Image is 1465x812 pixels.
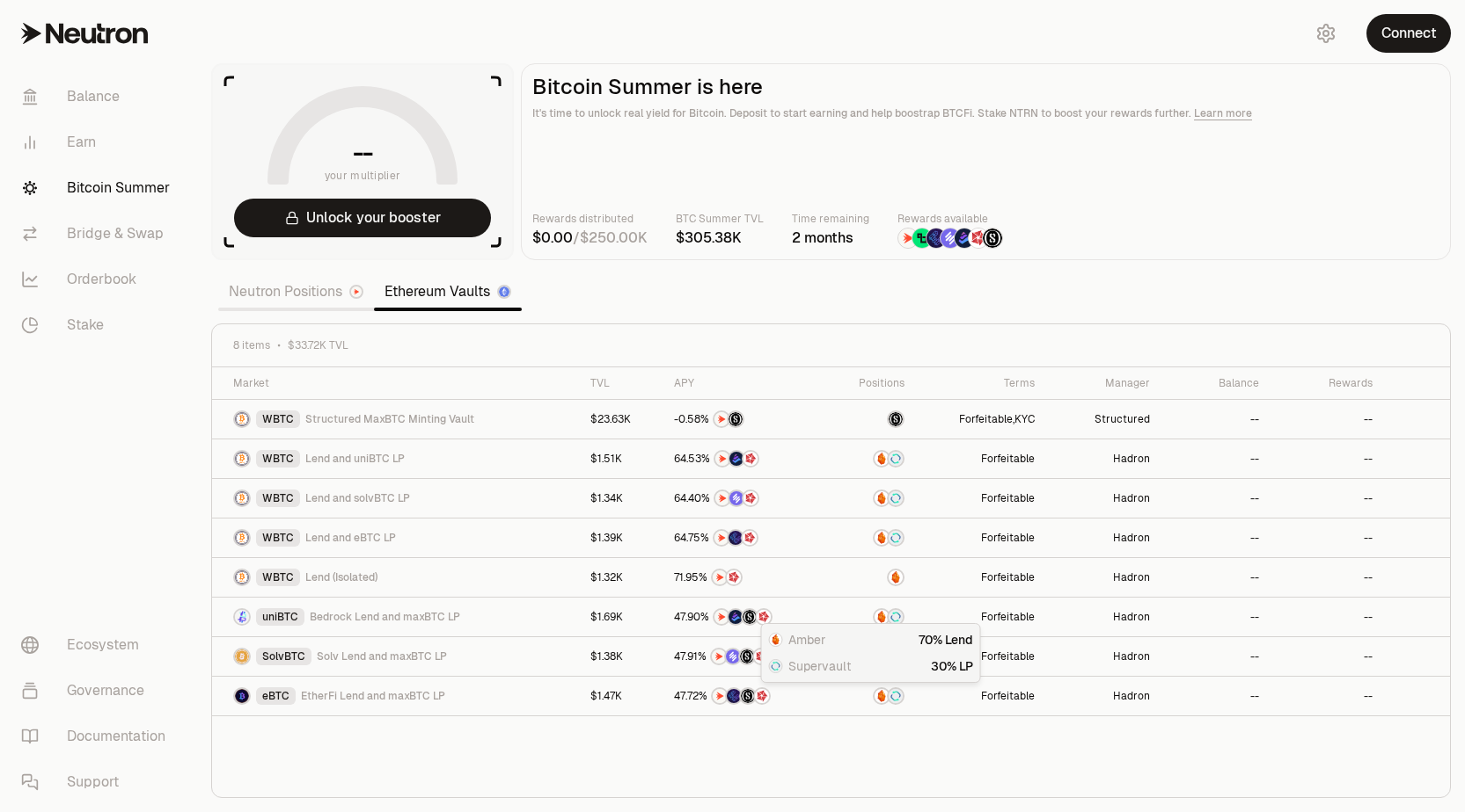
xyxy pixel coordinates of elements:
[256,410,300,428] div: WBTC
[915,439,1045,478] a: Forfeitable
[875,689,889,703] img: Amber
[1161,598,1270,636] a: --
[824,558,915,597] a: Amber
[788,657,851,675] span: Supervault
[353,139,373,167] h1: --
[663,400,824,439] a: NTRNStructured Points
[835,450,905,468] button: AmberSupervault
[674,608,814,626] button: NTRNBedrock DiamondsStructured PointsMars Fragments
[305,452,405,466] span: Lend and uniBTC LP
[235,452,249,466] img: WBTC Logo
[729,412,743,426] img: Structured Points
[1161,479,1270,518] a: --
[713,570,727,584] img: NTRN
[897,210,1003,228] p: Rewards available
[256,450,300,468] div: WBTC
[325,167,401,185] span: your multiplier
[1045,637,1161,676] a: Hadron
[889,570,903,584] img: Amber
[889,452,903,466] img: Supervault
[1270,479,1384,518] a: --
[1366,14,1451,53] button: Connect
[729,531,743,545] img: EtherFi Points
[1161,400,1270,439] a: --
[792,228,869,249] div: 2 months
[981,689,1035,703] button: Forfeitable
[824,439,915,478] a: AmberSupervault
[235,570,249,584] img: WBTC Logo
[1270,400,1384,439] a: --
[305,531,396,545] span: Lend and eBTC LP
[743,610,757,624] img: Structured Points
[580,479,663,518] a: $1.34K
[234,199,491,237] button: Unlock your booster
[835,608,905,626] button: AmberSupervault
[1161,518,1270,557] a: --
[835,410,905,428] button: maxBTC
[235,491,249,505] img: WBTC Logo
[981,531,1035,545] button: Forfeitable
[1045,479,1161,518] a: Hadron
[770,660,782,672] img: Supervault
[351,286,362,297] img: Neutron Logo
[212,400,580,439] a: WBTC LogoWBTCStructured MaxBTC Minting Vault
[212,637,580,676] a: SolvBTC LogoSolvBTCSolv Lend and maxBTC LP
[1161,439,1270,478] a: --
[726,649,740,663] img: Solv Points
[714,610,729,624] img: NTRN
[770,634,782,646] img: Amber
[256,648,311,665] div: SolvBTC
[1045,558,1161,597] a: Hadron
[875,610,889,624] img: Amber
[1056,376,1150,390] div: Manager
[729,610,743,624] img: Bedrock Diamonds
[1270,598,1384,636] a: --
[941,228,960,248] img: Solv Points
[256,489,300,507] div: WBTC
[889,689,903,703] img: Supervault
[755,689,769,703] img: Mars Fragments
[824,677,915,715] a: AmberSupervault
[713,689,727,703] img: NTRN
[981,491,1035,505] button: Forfeitable
[305,412,474,426] span: Structured MaxBTC Minting Vault
[969,228,988,248] img: Mars Fragments
[235,531,249,545] img: WBTC Logo
[310,610,460,624] span: Bedrock Lend and maxBTC LP
[898,228,918,248] img: NTRN
[580,677,663,715] a: $1.47K
[580,518,663,557] a: $1.39K
[256,569,300,586] div: WBTC
[305,570,377,584] span: Lend (Isolated)
[754,649,768,663] img: Mars Fragments
[1171,376,1259,390] div: Balance
[674,648,814,665] button: NTRNSolv PointsStructured PointsMars Fragments
[663,598,824,636] a: NTRNBedrock DiamondsStructured PointsMars Fragments
[981,570,1035,584] button: Forfeitable
[955,228,974,248] img: Bedrock Diamonds
[983,228,1002,248] img: Structured Points
[580,558,663,597] a: $1.32K
[233,376,569,390] div: Market
[580,598,663,636] a: $1.69K
[889,531,903,545] img: Supervault
[875,491,889,505] img: Amber
[676,210,764,228] p: BTC Summer TVL
[674,529,814,547] button: NTRNEtherFi PointsMars Fragments
[235,689,249,703] img: eBTC Logo
[729,491,743,505] img: Solv Points
[915,598,1045,636] a: Forfeitable
[1045,598,1161,636] a: Hadron
[305,491,410,505] span: Lend and solvBTC LP
[835,569,905,586] button: Amber
[235,412,249,426] img: WBTC Logo
[824,400,915,439] a: maxBTC
[374,274,522,309] a: Ethereum Vaults
[931,657,973,675] div: 30% LP
[674,687,814,705] button: NTRNEtherFi PointsStructured PointsMars Fragments
[212,518,580,557] a: WBTC LogoWBTCLend and eBTC LP
[663,677,824,715] a: NTRNEtherFi PointsStructured PointsMars Fragments
[743,531,757,545] img: Mars Fragments
[674,450,814,468] button: NTRNBedrock DiamondsMars Fragments
[915,479,1045,518] a: Forfeitable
